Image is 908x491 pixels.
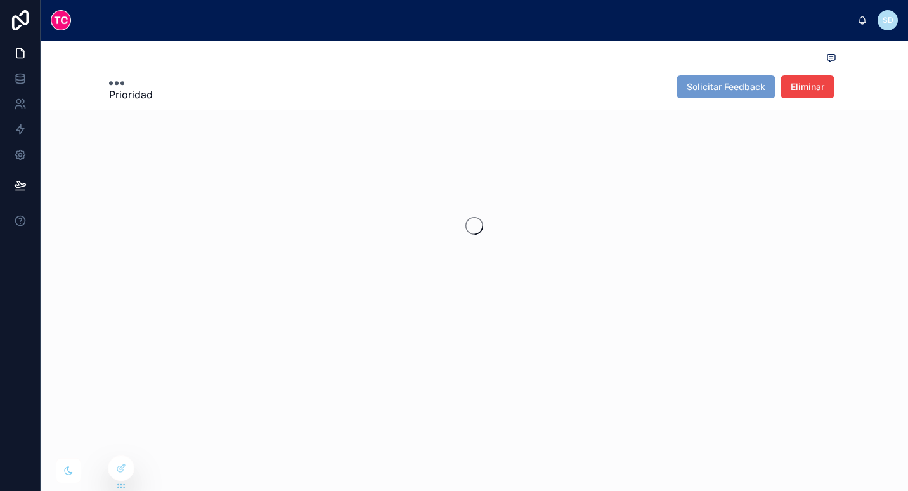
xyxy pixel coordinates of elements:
span: SD [883,15,893,25]
button: Eliminar [781,75,834,98]
span: Prioridad [109,87,153,102]
span: Eliminar [791,81,824,93]
button: Solicitar Feedback [677,75,775,98]
div: scrollable content [81,18,857,23]
img: App logo [51,10,71,30]
span: Solicitar Feedback [687,81,765,93]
